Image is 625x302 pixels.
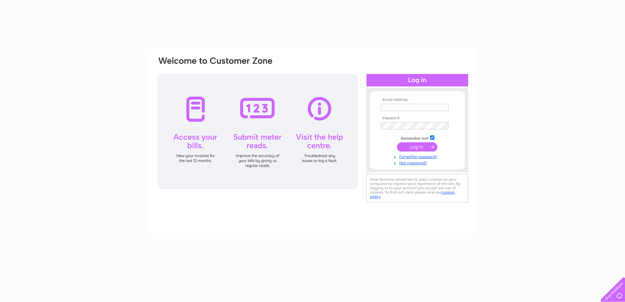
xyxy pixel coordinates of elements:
[381,153,455,159] a: Forgotten password?
[381,159,455,166] a: Not registered?
[379,116,455,121] th: Password:
[397,142,437,151] input: Submit
[370,190,455,199] a: cookies policy
[379,98,455,102] th: Email Address:
[379,134,455,141] td: Remember me?
[366,174,468,202] div: Clear Business would like to place cookies on your computer to improve your experience of the sit...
